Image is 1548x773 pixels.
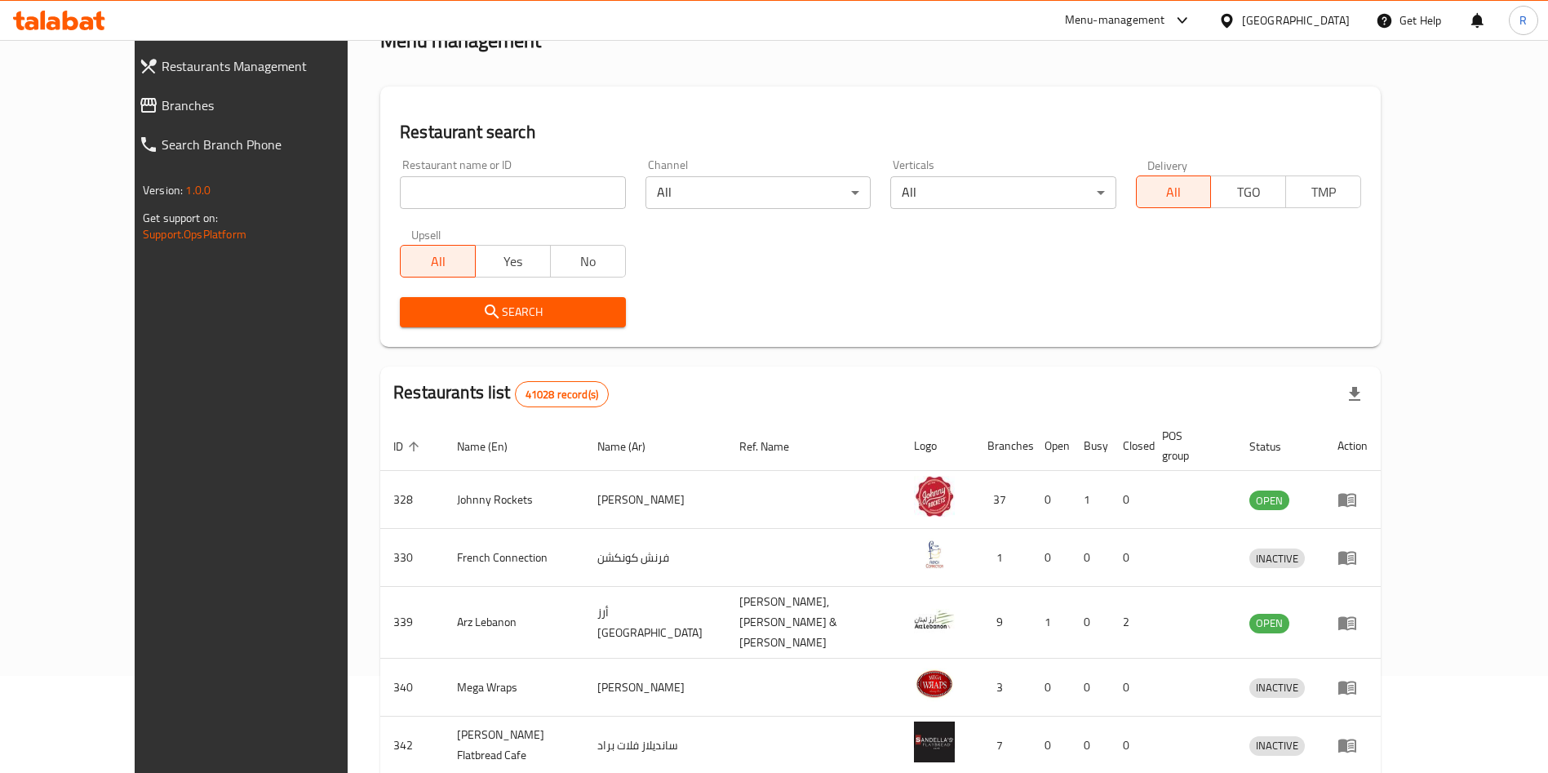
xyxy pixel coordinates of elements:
span: Name (Ar) [597,437,667,456]
label: Delivery [1147,159,1188,171]
th: Busy [1071,421,1110,471]
img: French Connection [914,534,955,575]
span: TMP [1293,180,1355,204]
th: Closed [1110,421,1149,471]
a: Restaurants Management [126,47,393,86]
div: INACTIVE [1249,678,1305,698]
button: All [400,245,476,278]
span: R [1519,11,1527,29]
span: Name (En) [457,437,529,456]
td: 0 [1071,587,1110,659]
div: Menu [1337,735,1368,755]
input: Search for restaurant name or ID.. [400,176,625,209]
th: Action [1324,421,1381,471]
td: 0 [1071,529,1110,587]
div: INACTIVE [1249,549,1305,568]
th: Logo [901,421,974,471]
img: Mega Wraps [914,664,955,704]
td: 1 [1031,587,1071,659]
div: All [890,176,1116,209]
span: Ref. Name [739,437,810,456]
span: INACTIVE [1249,736,1305,755]
td: French Connection [444,529,584,587]
span: Search [413,302,612,322]
span: OPEN [1249,614,1289,633]
span: INACTIVE [1249,549,1305,568]
button: No [550,245,626,278]
td: 0 [1031,529,1071,587]
button: TMP [1285,175,1361,208]
span: Yes [482,250,544,273]
td: 340 [380,659,444,717]
h2: Menu management [380,28,541,54]
span: 1.0.0 [185,180,211,201]
th: Open [1031,421,1071,471]
td: 9 [974,587,1031,659]
td: [PERSON_NAME],[PERSON_NAME] & [PERSON_NAME] [726,587,902,659]
a: Branches [126,86,393,125]
th: Branches [974,421,1031,471]
span: All [1143,180,1205,204]
td: 0 [1110,529,1149,587]
span: TGO [1218,180,1280,204]
td: 1 [974,529,1031,587]
td: 0 [1110,659,1149,717]
div: Menu [1337,490,1368,509]
img: Johnny Rockets [914,476,955,517]
span: Search Branch Phone [162,135,380,154]
div: [GEOGRAPHIC_DATA] [1242,11,1350,29]
span: Version: [143,180,183,201]
img: Sandella's Flatbread Cafe [914,722,955,762]
span: OPEN [1249,491,1289,510]
div: Menu [1337,677,1368,697]
h2: Restaurants list [393,380,609,407]
h2: Restaurant search [400,120,1361,144]
a: Search Branch Phone [126,125,393,164]
div: INACTIVE [1249,736,1305,756]
img: Arz Lebanon [914,599,955,640]
td: 1 [1071,471,1110,529]
td: 2 [1110,587,1149,659]
span: INACTIVE [1249,678,1305,697]
span: ID [393,437,424,456]
td: 330 [380,529,444,587]
td: 0 [1031,659,1071,717]
span: POS group [1162,426,1217,465]
td: Johnny Rockets [444,471,584,529]
td: 328 [380,471,444,529]
td: [PERSON_NAME] [584,659,726,717]
button: Yes [475,245,551,278]
td: Arz Lebanon [444,587,584,659]
span: No [557,250,619,273]
span: All [407,250,469,273]
span: 41028 record(s) [516,387,608,402]
div: All [645,176,871,209]
div: Menu [1337,613,1368,633]
td: Mega Wraps [444,659,584,717]
td: [PERSON_NAME] [584,471,726,529]
td: أرز [GEOGRAPHIC_DATA] [584,587,726,659]
button: All [1136,175,1212,208]
td: 339 [380,587,444,659]
td: 3 [974,659,1031,717]
button: Search [400,297,625,327]
div: Total records count [515,381,609,407]
span: Branches [162,96,380,115]
div: Menu-management [1065,11,1165,30]
td: 0 [1031,471,1071,529]
span: Restaurants Management [162,56,380,76]
td: فرنش كونكشن [584,529,726,587]
div: Menu [1337,548,1368,567]
td: 0 [1110,471,1149,529]
button: TGO [1210,175,1286,208]
label: Upsell [411,229,441,240]
span: Status [1249,437,1302,456]
td: 37 [974,471,1031,529]
a: Support.OpsPlatform [143,224,246,245]
td: 0 [1071,659,1110,717]
span: Get support on: [143,207,218,229]
div: Export file [1335,375,1374,414]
